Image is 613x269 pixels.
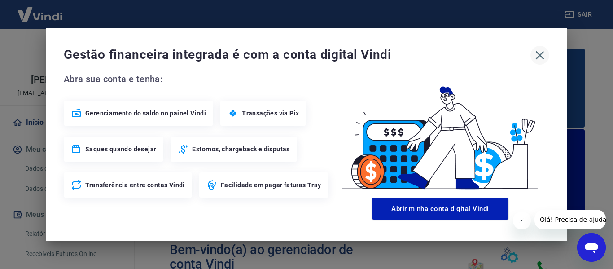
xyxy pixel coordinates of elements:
span: Gerenciamento do saldo no painel Vindi [85,109,206,118]
img: Good Billing [331,72,549,194]
span: Transferência entre contas Vindi [85,181,185,190]
span: Saques quando desejar [85,145,156,154]
span: Olá! Precisa de ajuda? [5,6,75,13]
iframe: Botão para abrir a janela de mensagens [577,233,606,262]
span: Gestão financeira integrada é com a conta digital Vindi [64,46,530,64]
span: Estornos, chargeback e disputas [192,145,289,154]
span: Transações via Pix [242,109,299,118]
iframe: Mensagem da empresa [534,210,606,229]
iframe: Fechar mensagem [513,212,531,229]
span: Abra sua conta e tenha: [64,72,331,86]
span: Facilidade em pagar faturas Tray [221,181,321,190]
button: Abrir minha conta digital Vindi [372,198,508,220]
